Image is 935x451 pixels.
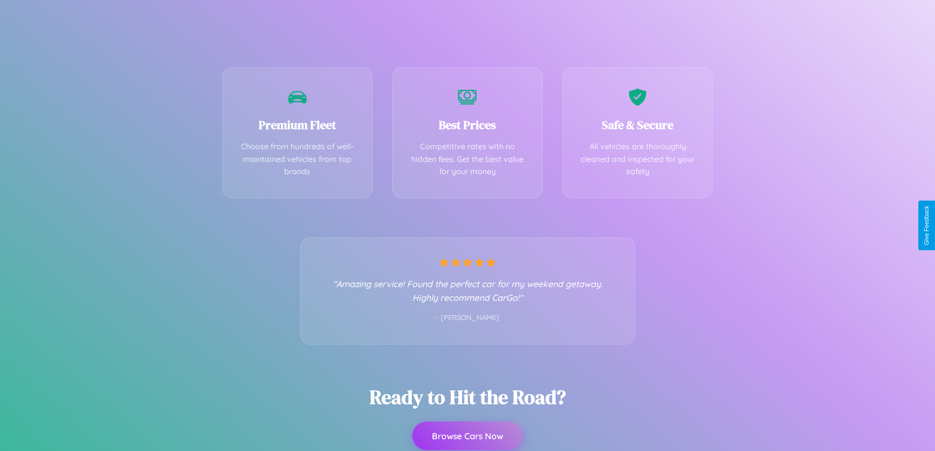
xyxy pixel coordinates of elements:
h3: Safe & Secure [578,117,698,133]
button: Browse Cars Now [412,422,523,450]
h3: Premium Fleet [238,117,358,133]
div: Give Feedback [923,206,930,245]
p: All vehicles are thoroughly cleaned and inspected for your safety [578,140,698,178]
p: "Amazing service! Found the perfect car for my weekend getaway. Highly recommend CarGo!" [321,277,615,304]
h3: Best Prices [407,117,528,133]
p: Competitive rates with no hidden fees. Get the best value for your money [407,140,528,178]
p: Choose from hundreds of well-maintained vehicles from top brands [238,140,358,178]
p: - [PERSON_NAME] [321,312,615,324]
h2: Ready to Hit the Road? [370,384,566,410]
